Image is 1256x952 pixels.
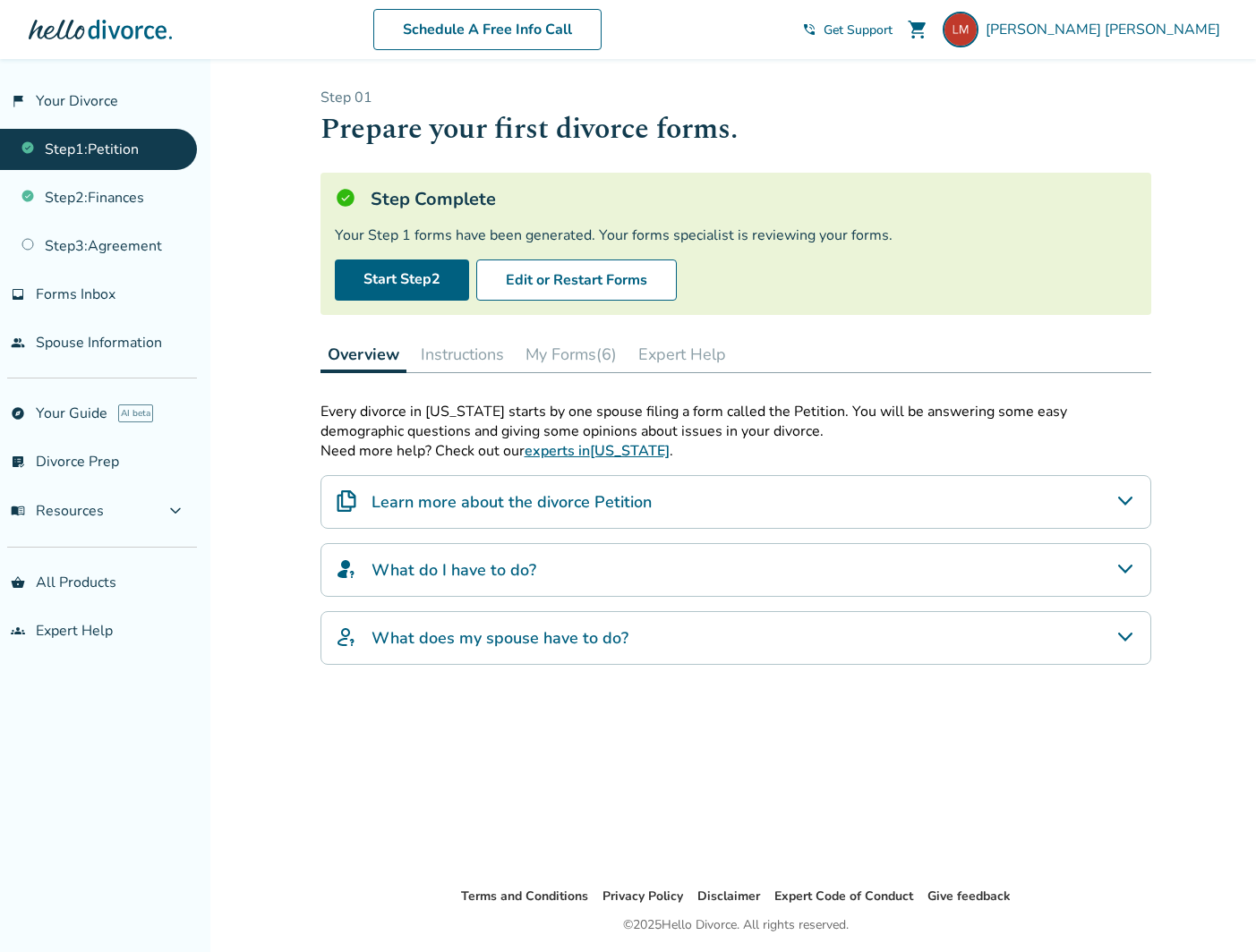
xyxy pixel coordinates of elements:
div: What does my spouse have to do? [320,611,1151,665]
p: Need more help? Check out our . [320,441,1151,461]
span: phone_in_talk [802,22,816,37]
li: Disclaimer [697,886,760,907]
a: Terms and Conditions [461,888,588,905]
h5: Step Complete [371,187,496,211]
h4: What do I have to do? [372,558,536,582]
a: Privacy Policy [602,888,683,905]
a: phone_in_talkGet Support [802,21,893,38]
p: Step 0 1 [320,88,1151,107]
span: groups [11,624,25,638]
div: © 2025 Hello Divorce. All rights reserved. [623,914,849,936]
span: shopping_cart [907,19,928,40]
button: Instructions [414,336,511,372]
span: list_alt_check [11,455,25,469]
span: [PERSON_NAME] [PERSON_NAME] [986,20,1227,39]
span: flag_2 [11,94,25,108]
div: Your Step 1 forms have been generated. Your forms specialist is reviewing your forms. [335,225,1137,245]
span: inbox [11,287,25,302]
span: menu_book [11,504,25,518]
img: lisamozden@gmail.com [943,12,978,47]
span: Resources [11,501,104,521]
a: Schedule A Free Info Call [373,9,602,50]
h4: What does my spouse have to do? [372,626,628,650]
span: Get Support [824,21,893,38]
img: What do I have to do? [336,558,357,580]
button: My Forms(6) [518,336,624,372]
li: Give feedback [927,886,1011,907]
button: Overview [320,336,406,373]
span: AI beta [118,404,153,422]
h1: Prepare your first divorce forms. [320,107,1151,151]
a: Start Step2 [335,259,469,301]
iframe: Chat Widget [1166,866,1256,952]
p: Every divorce in [US_STATE] starts by one spouse filing a form called the Petition. You will be a... [320,402,1151,441]
a: Expert Code of Conduct [774,888,913,905]
h4: Learn more about the divorce Petition [372,490,652,514]
button: Edit or Restart Forms [476,259,677,301]
div: Learn more about the divorce Petition [320,475,1151,529]
span: people [11,336,25,350]
a: experts in[US_STATE] [525,441,670,461]
span: expand_more [165,500,186,522]
img: What does my spouse have to do? [336,626,357,648]
button: Expert Help [631,336,733,372]
span: Forms Inbox [36,285,115,304]
span: explore [11,406,25,421]
span: shopping_basket [11,575,25,590]
div: What do I have to do? [320,543,1151,597]
img: Learn more about the divorce Petition [336,490,357,512]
